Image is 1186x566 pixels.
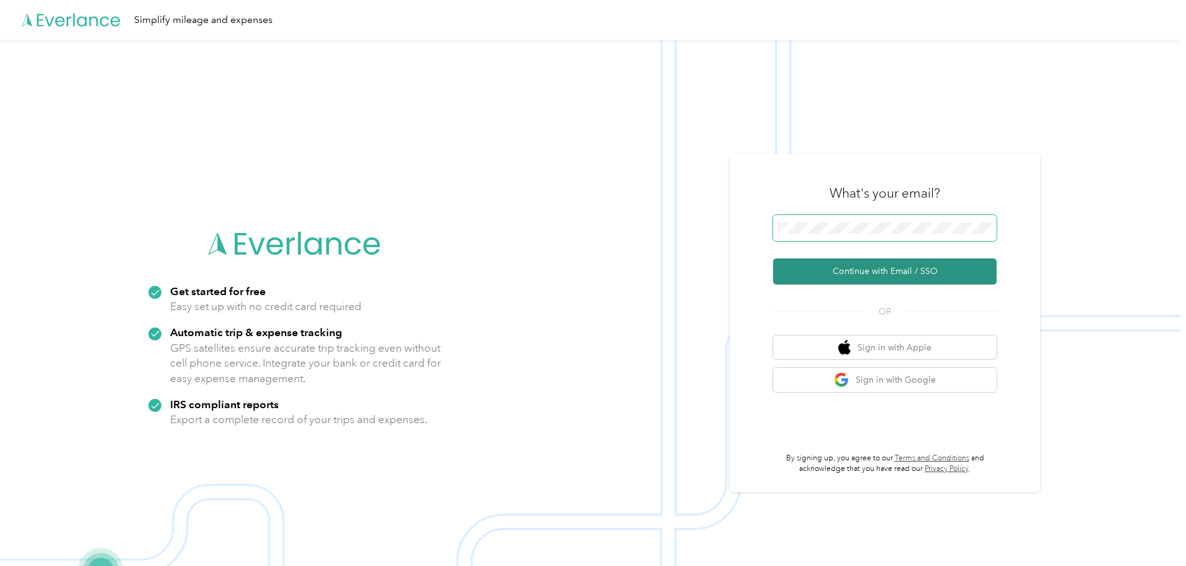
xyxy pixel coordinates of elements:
[170,299,361,314] p: Easy set up with no credit card required
[773,453,997,475] p: By signing up, you agree to our and acknowledge that you have read our .
[134,12,273,28] div: Simplify mileage and expenses
[773,368,997,392] button: google logoSign in with Google
[170,412,427,427] p: Export a complete record of your trips and expenses.
[895,454,969,463] a: Terms and Conditions
[170,326,342,339] strong: Automatic trip & expense tracking
[830,185,940,202] h3: What's your email?
[170,398,279,411] strong: IRS compliant reports
[170,340,441,386] p: GPS satellites ensure accurate trip tracking even without cell phone service. Integrate your bank...
[773,258,997,285] button: Continue with Email / SSO
[773,335,997,360] button: apple logoSign in with Apple
[863,305,907,318] span: OR
[925,464,969,473] a: Privacy Policy
[834,372,849,388] img: google logo
[170,285,266,298] strong: Get started for free
[838,340,851,355] img: apple logo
